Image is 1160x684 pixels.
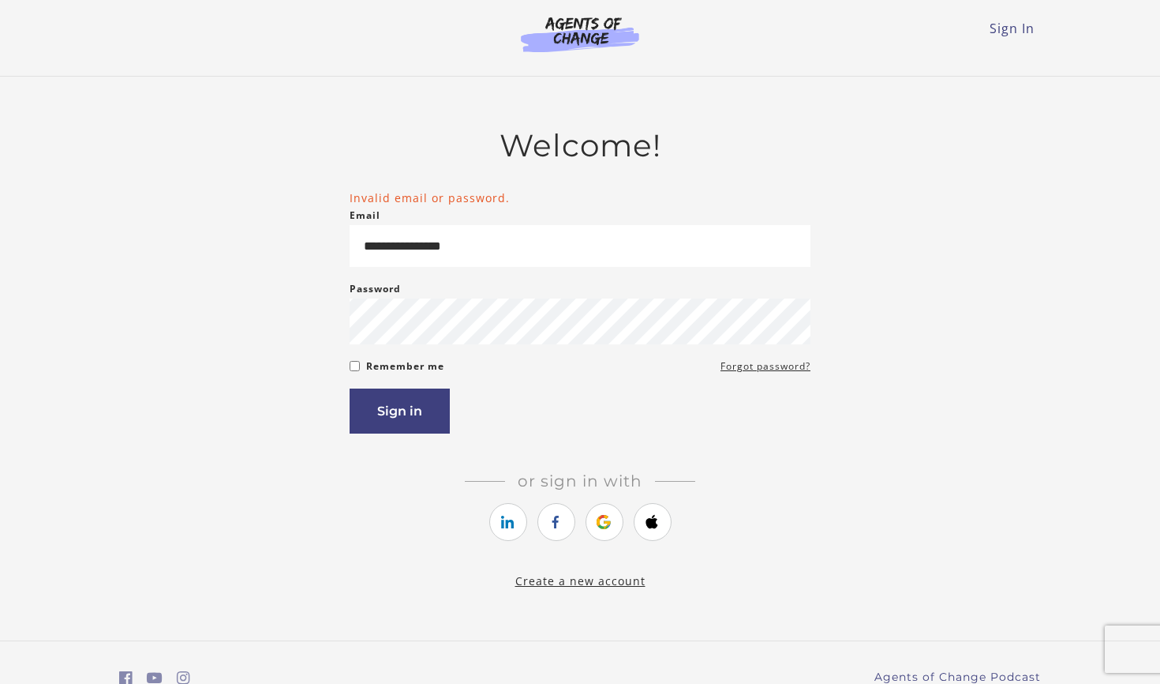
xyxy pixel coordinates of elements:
[504,16,656,52] img: Agents of Change Logo
[586,503,623,541] a: https://courses.thinkific.com/users/auth/google?ss%5Breferral%5D=&ss%5Buser_return_to%5D=%2Fenrol...
[990,20,1035,37] a: Sign In
[720,357,810,376] a: Forgot password?
[505,472,655,490] span: Or sign in with
[350,190,810,206] li: Invalid email or password.
[489,503,527,541] a: https://courses.thinkific.com/users/auth/linkedin?ss%5Breferral%5D=&ss%5Buser_return_to%5D=%2Fenr...
[366,357,444,376] label: Remember me
[350,389,450,434] button: Sign in
[515,573,645,588] a: Create a new account
[350,206,380,225] label: Email
[350,127,810,164] h2: Welcome!
[350,280,401,299] label: Password
[634,503,672,541] a: https://courses.thinkific.com/users/auth/apple?ss%5Breferral%5D=&ss%5Buser_return_to%5D=%2Fenroll...
[537,503,575,541] a: https://courses.thinkific.com/users/auth/facebook?ss%5Breferral%5D=&ss%5Buser_return_to%5D=%2Fenr...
